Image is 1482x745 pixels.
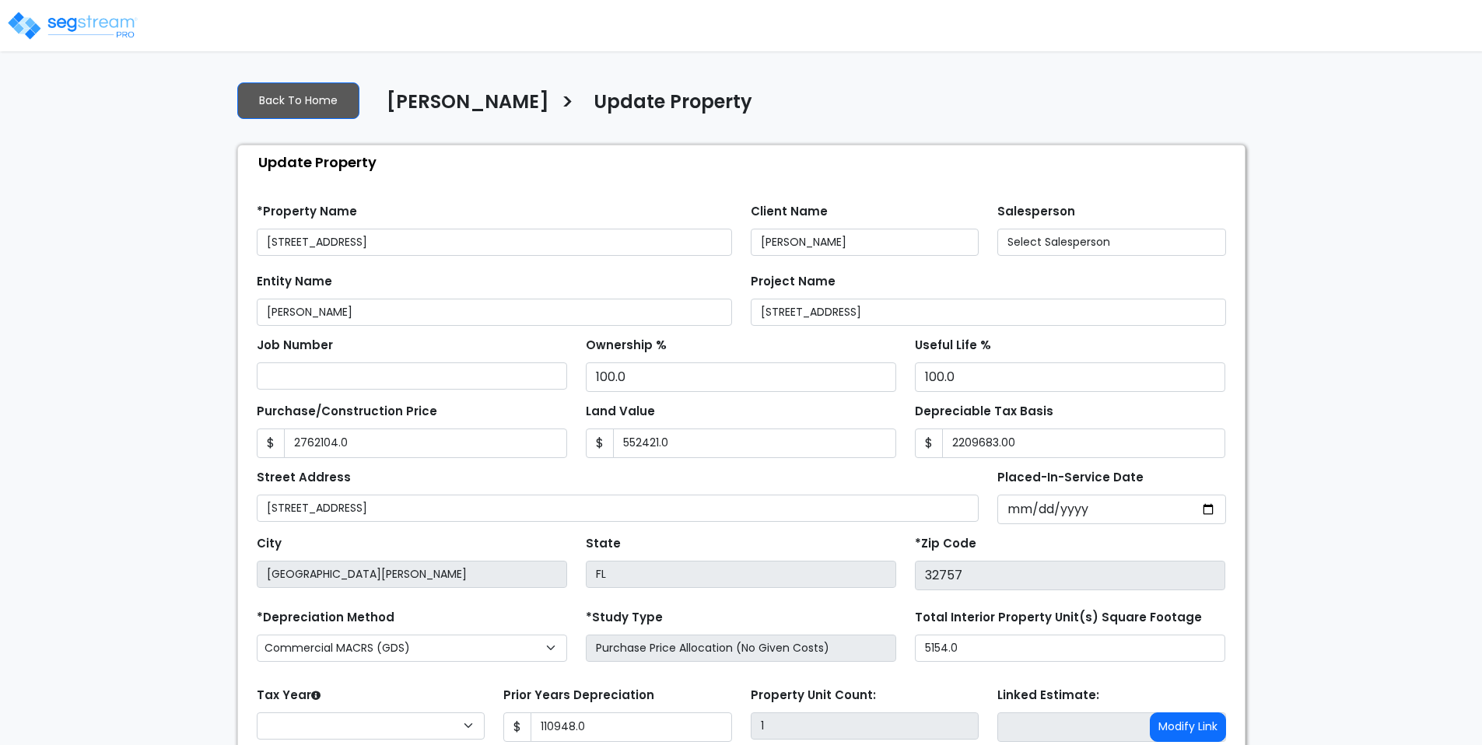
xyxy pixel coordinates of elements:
[751,687,876,705] label: Property Unit Count:
[561,89,574,120] h3: >
[915,403,1053,421] label: Depreciable Tax Basis
[257,337,333,355] label: Job Number
[582,91,752,124] a: Update Property
[915,337,991,355] label: Useful Life %
[257,469,351,487] label: Street Address
[257,273,332,291] label: Entity Name
[915,535,976,553] label: *Zip Code
[751,229,979,256] input: Client Name
[997,203,1075,221] label: Salesperson
[594,91,752,117] h4: Update Property
[586,362,896,392] input: Ownership
[942,428,1225,458] input: 0.00
[915,428,943,458] span: $
[751,712,979,740] input: Building Count
[997,469,1144,487] label: Placed-In-Service Date
[586,403,655,421] label: Land Value
[257,428,285,458] span: $
[257,203,357,221] label: *Property Name
[751,299,1226,326] input: Project Name
[586,428,614,458] span: $
[387,91,549,117] h4: [PERSON_NAME]
[257,535,282,553] label: City
[6,10,138,41] img: logo_pro_r.png
[237,82,359,119] a: Back To Home
[915,362,1225,392] input: Depreciation
[257,229,732,256] input: Property Name
[531,712,732,742] input: 0.00
[375,91,549,124] a: [PERSON_NAME]
[257,609,394,627] label: *Depreciation Method
[246,145,1245,179] div: Update Property
[915,635,1225,662] input: total square foot
[751,273,836,291] label: Project Name
[257,299,732,326] input: Entity Name
[503,712,531,742] span: $
[257,403,437,421] label: Purchase/Construction Price
[586,535,621,553] label: State
[997,687,1099,705] label: Linked Estimate:
[915,561,1225,590] input: Zip Code
[1150,712,1226,742] button: Modify Link
[257,495,979,522] input: Street Address
[613,428,896,458] input: Land Value
[257,687,321,705] label: Tax Year
[284,428,567,458] input: Purchase or Construction Price
[503,687,654,705] label: Prior Years Depreciation
[586,609,663,627] label: *Study Type
[586,337,667,355] label: Ownership %
[751,203,828,221] label: Client Name
[915,609,1202,627] label: Total Interior Property Unit(s) Square Footage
